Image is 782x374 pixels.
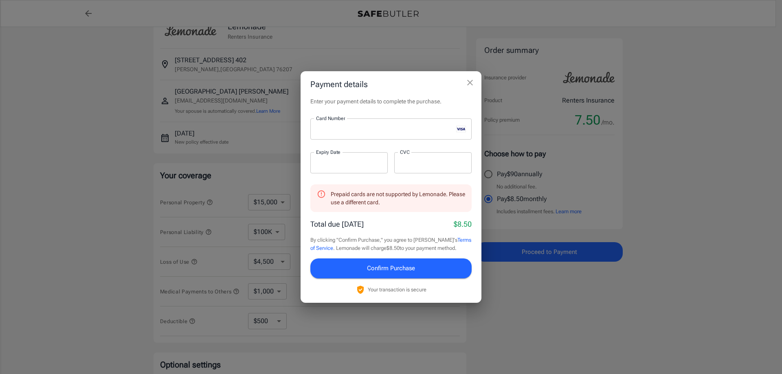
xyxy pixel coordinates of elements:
p: Your transaction is secure [368,286,426,293]
label: Expiry Date [316,149,340,155]
button: close [462,74,478,91]
iframe: Secure expiration date input frame [316,159,382,167]
h2: Payment details [301,71,481,97]
iframe: Secure CVC input frame [400,159,466,167]
label: CVC [400,149,410,155]
span: Confirm Purchase [367,263,415,273]
iframe: Secure card number input frame [316,125,453,133]
p: Enter your payment details to complete the purchase. [310,97,472,105]
svg: visa [456,126,466,132]
p: By clicking "Confirm Purchase," you agree to [PERSON_NAME]'s . Lemonade will charge $8.50 to your... [310,236,472,252]
button: Confirm Purchase [310,258,472,278]
p: Total due [DATE] [310,219,364,230]
div: Prepaid cards are not supported by Lemonade. Please use a different card. [331,187,465,210]
a: Terms of Service [310,237,471,251]
label: Card Number [316,115,345,122]
p: $8.50 [454,219,472,230]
